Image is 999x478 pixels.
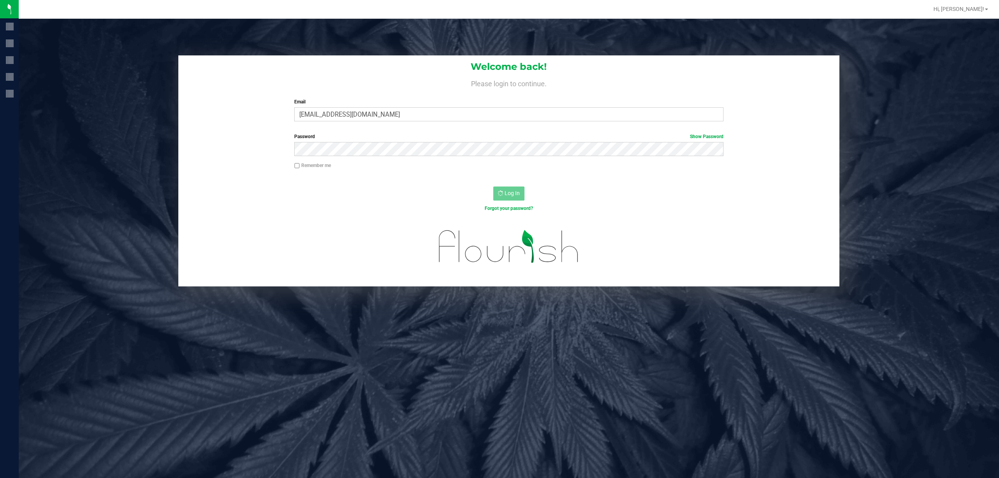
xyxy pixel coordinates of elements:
span: Password [294,134,315,139]
span: Log In [505,190,520,196]
button: Log In [493,187,524,201]
span: Hi, [PERSON_NAME]! [933,6,984,12]
label: Email [294,98,723,105]
h4: Please login to continue. [178,78,840,87]
a: Show Password [690,134,723,139]
label: Remember me [294,162,331,169]
a: Forgot your password? [485,206,533,211]
h1: Welcome back! [178,62,840,72]
img: flourish_logo.svg [426,220,592,273]
input: Remember me [294,163,300,169]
